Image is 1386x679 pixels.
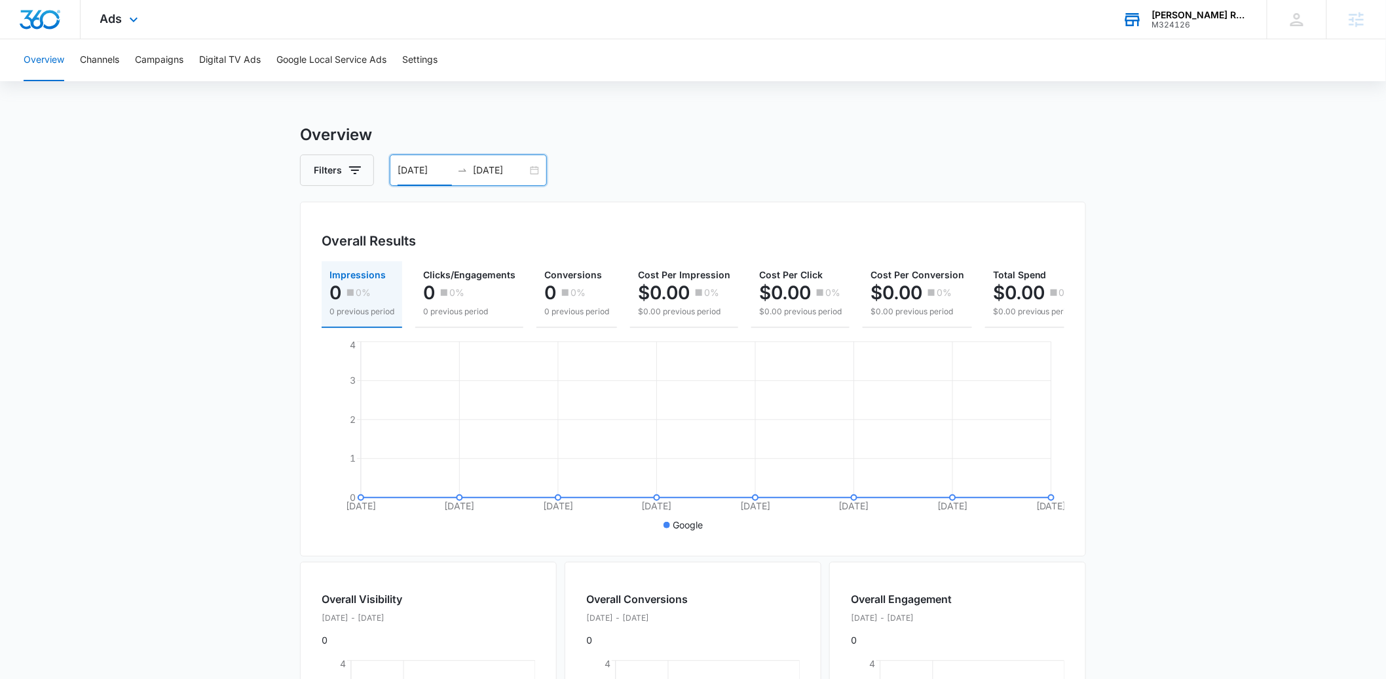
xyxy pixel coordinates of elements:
tspan: 1 [350,452,356,464]
p: 0% [825,288,840,297]
input: End date [473,163,527,177]
h2: Overall Conversions [586,591,688,607]
tspan: 4 [869,658,875,669]
div: 0 [322,591,402,647]
span: to [457,165,468,175]
p: 0 [423,282,435,303]
tspan: [DATE] [543,500,573,511]
span: Cost Per Click [759,269,823,280]
tspan: [DATE] [346,500,376,511]
p: $0.00 previous period [638,306,730,318]
p: 0% [571,288,586,297]
div: 0 [586,591,688,647]
p: $0.00 [759,282,811,303]
p: $0.00 previous period [871,306,964,318]
p: Google [673,518,703,532]
p: $0.00 [871,282,922,303]
span: Impressions [329,269,386,280]
span: Conversions [544,269,602,280]
div: account id [1152,20,1248,29]
button: Channels [80,39,119,81]
p: 0% [356,288,371,297]
span: swap-right [457,165,468,175]
div: account name [1152,10,1248,20]
tspan: 4 [350,339,356,350]
input: Start date [398,163,452,177]
button: Digital TV Ads [199,39,261,81]
button: Overview [24,39,64,81]
p: 0 [544,282,556,303]
tspan: 4 [340,658,346,669]
p: $0.00 [638,282,690,303]
span: Clicks/Engagements [423,269,515,280]
p: 0% [704,288,719,297]
span: Total Spend [993,269,1047,280]
tspan: 2 [350,414,356,425]
p: 0 previous period [423,306,515,318]
tspan: 0 [350,492,356,503]
h2: Overall Visibility [322,591,402,607]
p: 0 previous period [329,306,394,318]
p: $0.00 previous period [993,306,1076,318]
p: $0.00 previous period [759,306,842,318]
p: 0 previous period [544,306,609,318]
p: 0 [329,282,341,303]
span: Cost Per Conversion [871,269,964,280]
p: [DATE] - [DATE] [851,612,952,624]
span: Cost Per Impression [638,269,730,280]
tspan: [DATE] [445,500,475,511]
button: Filters [300,155,374,186]
span: Ads [100,12,122,26]
p: 0% [937,288,952,297]
h2: Overall Engagement [851,591,952,607]
tspan: 4 [605,658,610,669]
button: Google Local Service Ads [276,39,386,81]
tspan: [DATE] [839,500,869,511]
button: Campaigns [135,39,183,81]
p: $0.00 [993,282,1045,303]
tspan: [DATE] [642,500,672,511]
div: 0 [851,591,952,647]
button: Settings [402,39,438,81]
tspan: 3 [350,375,356,386]
h3: Overall Results [322,231,416,251]
p: [DATE] - [DATE] [322,612,402,624]
tspan: [DATE] [740,500,770,511]
tspan: [DATE] [1036,500,1066,511]
p: [DATE] - [DATE] [586,612,688,624]
p: 0% [1059,288,1074,297]
p: 0% [449,288,464,297]
tspan: [DATE] [937,500,967,511]
h3: Overview [300,123,1086,147]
